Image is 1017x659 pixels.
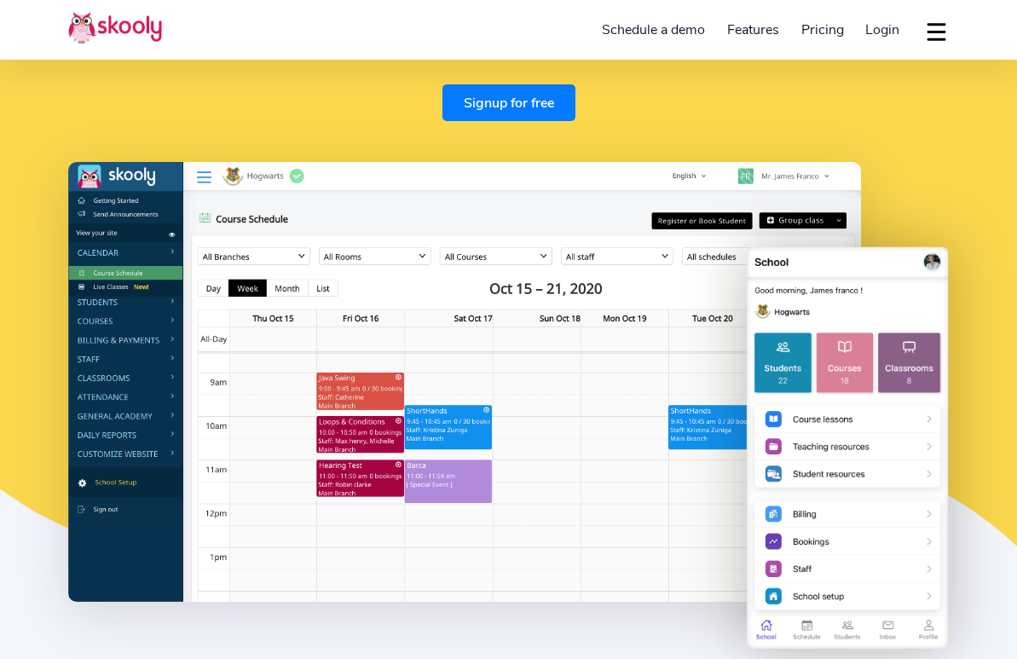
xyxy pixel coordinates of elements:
a: Features [716,16,790,43]
button: dropdown menu [924,12,949,51]
img: Meet the #1 Software to run any type of school - Mobile [746,244,949,651]
a: Pricing [790,16,855,43]
a: Schedule a demo [592,16,717,43]
img: Skooly [68,11,162,44]
a: Login [854,16,910,43]
span: Login [865,20,899,39]
img: Meet the #1 Software to run any type of school - Desktop [68,162,861,602]
span: Pricing [801,20,844,39]
a: Signup for free [442,84,575,121]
